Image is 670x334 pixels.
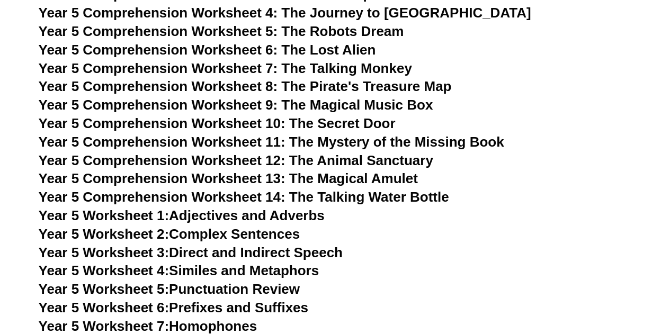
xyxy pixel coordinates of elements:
[39,300,169,315] span: Year 5 Worksheet 6:
[39,207,169,223] span: Year 5 Worksheet 1:
[39,78,452,94] a: Year 5 Comprehension Worksheet 8: The Pirate's Treasure Map
[39,5,531,21] a: Year 5 Comprehension Worksheet 4: The Journey to [GEOGRAPHIC_DATA]
[39,170,418,186] a: Year 5 Comprehension Worksheet 13: The Magical Amulet
[494,214,670,334] iframe: Chat Widget
[39,152,433,168] a: Year 5 Comprehension Worksheet 12: The Animal Sanctuary
[39,23,404,39] a: Year 5 Comprehension Worksheet 5: The Robots Dream
[39,134,504,150] a: Year 5 Comprehension Worksheet 11: The Mystery of the Missing Book
[39,189,449,205] a: Year 5 Comprehension Worksheet 14: The Talking Water Bottle
[39,263,319,278] a: Year 5 Worksheet 4:Similes and Metaphors
[39,226,300,242] a: Year 5 Worksheet 2:Complex Sentences
[39,245,343,260] a: Year 5 Worksheet 3:Direct and Indirect Speech
[39,226,169,242] span: Year 5 Worksheet 2:
[39,318,257,334] a: Year 5 Worksheet 7:Homophones
[39,42,376,58] a: Year 5 Comprehension Worksheet 6: The Lost Alien
[39,318,169,334] span: Year 5 Worksheet 7:
[39,207,325,223] a: Year 5 Worksheet 1:Adjectives and Adverbs
[39,245,169,260] span: Year 5 Worksheet 3:
[39,300,308,315] a: Year 5 Worksheet 6:Prefixes and Suffixes
[39,97,433,113] a: Year 5 Comprehension Worksheet 9: The Magical Music Box
[39,60,412,76] a: Year 5 Comprehension Worksheet 7: The Talking Monkey
[39,263,169,278] span: Year 5 Worksheet 4:
[39,281,169,297] span: Year 5 Worksheet 5:
[39,115,396,131] a: Year 5 Comprehension Worksheet 10: The Secret Door
[39,281,300,297] a: Year 5 Worksheet 5:Punctuation Review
